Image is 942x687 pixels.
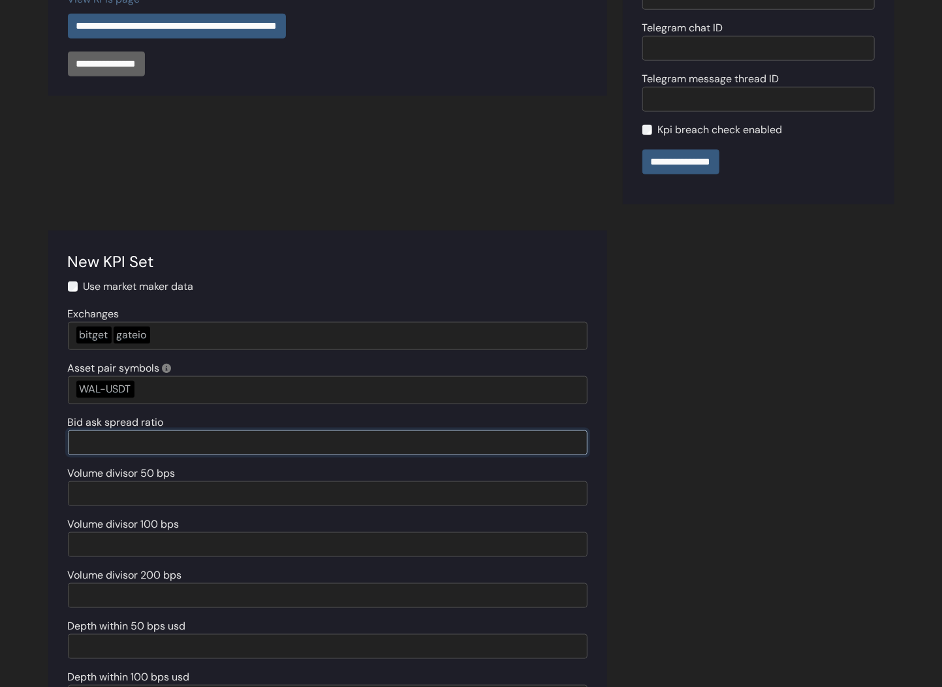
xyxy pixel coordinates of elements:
label: Telegram message thread ID [642,71,779,87]
div: WAL-USDT [76,381,134,398]
label: Volume divisor 100 bps [68,517,180,532]
label: Volume divisor 50 bps [68,466,176,481]
label: Telegram chat ID [642,20,723,36]
div: bitget [76,327,112,343]
label: Use market maker data [84,279,194,295]
label: Bid ask spread ratio [68,415,164,430]
div: New KPI Set [68,250,588,274]
label: Volume divisor 200 bps [68,567,182,583]
label: Exchanges [68,306,119,322]
div: gateio [114,327,150,343]
label: Depth within 50 bps usd [68,618,186,634]
label: Asset pair symbols [68,360,172,376]
label: Depth within 100 bps usd [68,669,190,685]
label: Kpi breach check enabled [658,122,783,138]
